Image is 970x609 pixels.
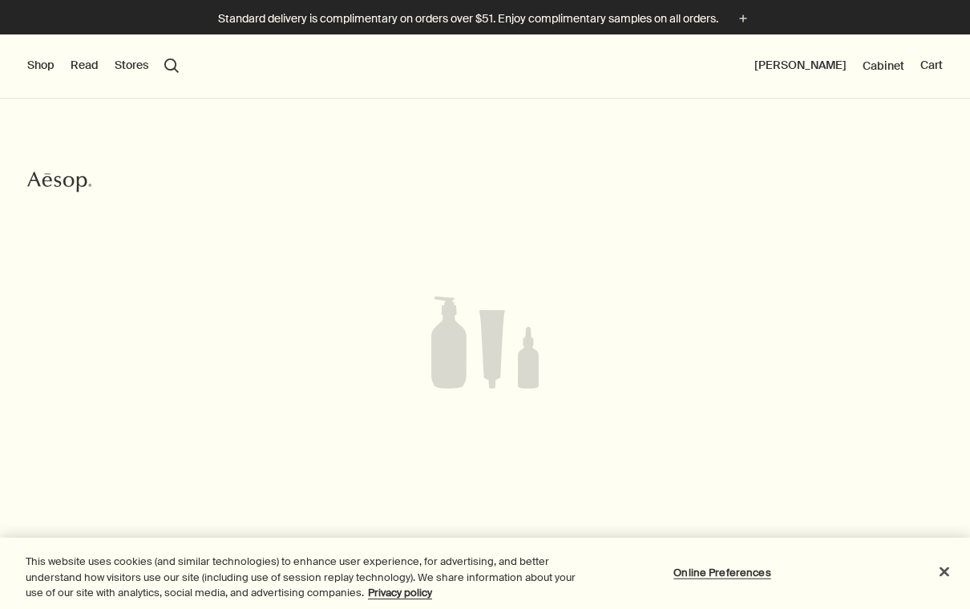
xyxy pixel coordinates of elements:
[673,556,773,588] button: Online Preferences, Opens the preference center dialog
[27,34,179,99] nav: primary
[115,58,148,74] button: Stores
[754,34,943,99] nav: supplementary
[26,554,582,601] div: This website uses cookies (and similar technologies) to enhance user experience, for advertising,...
[27,58,55,74] button: Shop
[23,166,95,202] a: Aesop
[27,170,91,194] svg: Aesop
[927,554,962,589] button: Close
[920,58,943,74] button: Cart
[218,10,718,27] p: Standard delivery is complimentary on orders over $51. Enjoy complimentary samples on all orders.
[218,10,752,28] button: Standard delivery is complimentary on orders over $51. Enjoy complimentary samples on all orders.
[754,58,847,74] button: [PERSON_NAME]
[863,58,904,73] a: Cabinet
[164,58,179,73] button: Open search
[368,586,432,599] a: More information about your privacy, opens in a new tab
[71,58,99,74] button: Read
